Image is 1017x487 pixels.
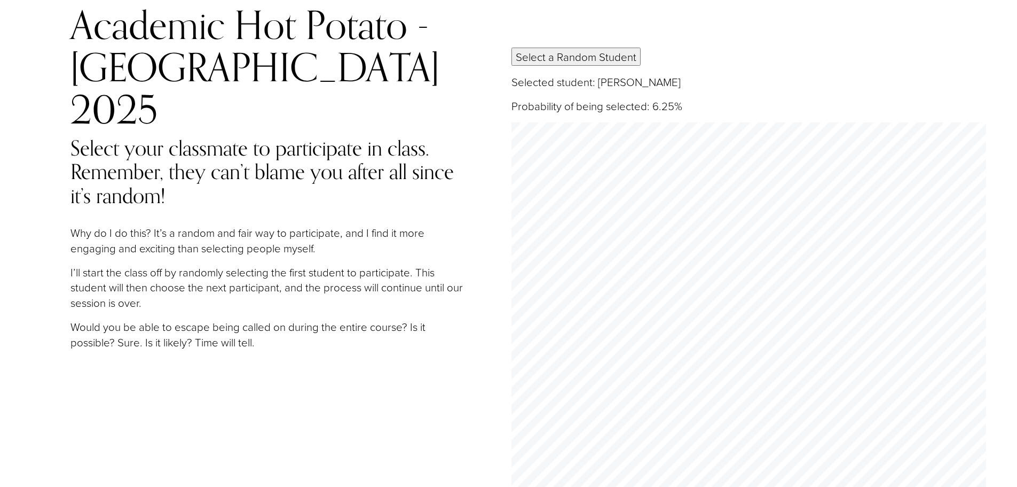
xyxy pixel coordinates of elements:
button: Select a Random Student [511,48,641,66]
p: Why do I do this? It’s a random and fair way to participate, and I find it more engaging and exci... [70,225,466,256]
p: I’ll start the class off by randomly selecting the first student to participate. This student wil... [70,265,466,311]
p: Probability of being selected: 6.25% [511,98,987,114]
h4: Select your classmate to participate in class. Remember, they can’t blame you after all since it’... [70,136,466,208]
p: Selected student: [PERSON_NAME] [511,74,987,90]
h2: Academic Hot Potato - [GEOGRAPHIC_DATA] 2025 [70,4,466,130]
p: Would you be able to escape being called on during the entire course? Is it possible? Sure. Is it... [70,319,466,350]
